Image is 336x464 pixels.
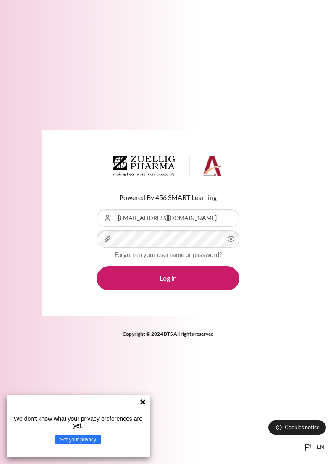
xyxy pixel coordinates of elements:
p: Powered By 456 SMART Learning [97,192,239,202]
button: Languages [300,439,328,456]
button: Set your privacy [55,435,101,444]
strong: Copyright © 2024 BTS All rights reserved [123,331,214,337]
span: en [317,443,324,451]
button: Log in [97,266,239,290]
button: Cookies notice [268,420,326,435]
img: Architeck [113,156,223,176]
input: Username or Email Address [97,209,239,227]
a: Forgotten your username or password? [115,251,222,258]
p: We don't know what your privacy preferences are yet. [10,415,146,429]
span: Cookies notice [285,423,320,431]
a: Architeck [113,156,223,180]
